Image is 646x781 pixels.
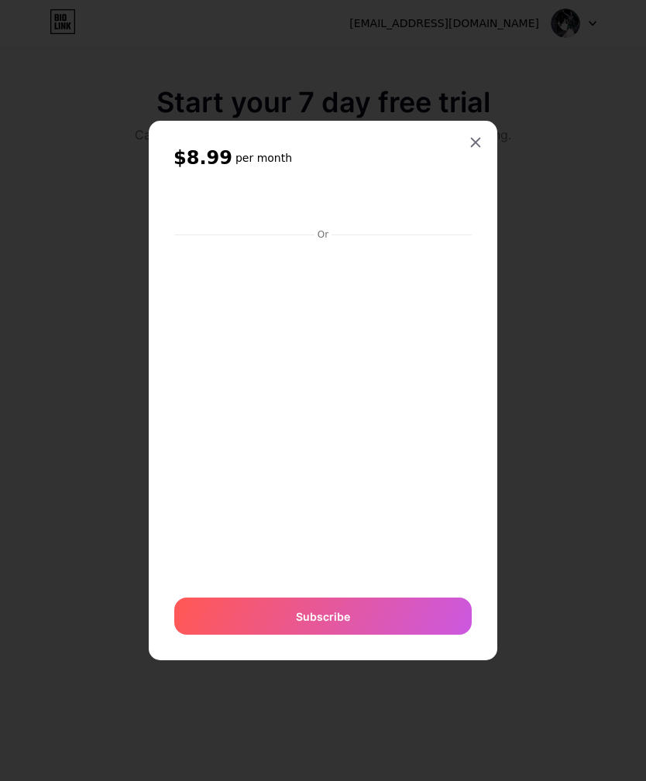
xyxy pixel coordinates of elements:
span: Subscribe [296,608,350,625]
span: $8.99 [174,146,232,170]
div: Or [314,228,332,241]
iframe: セキュアな支払いボタンフレーム [174,187,472,224]
iframe: セキュアな支払い入力フレーム [171,242,475,582]
h6: per month [235,150,292,166]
